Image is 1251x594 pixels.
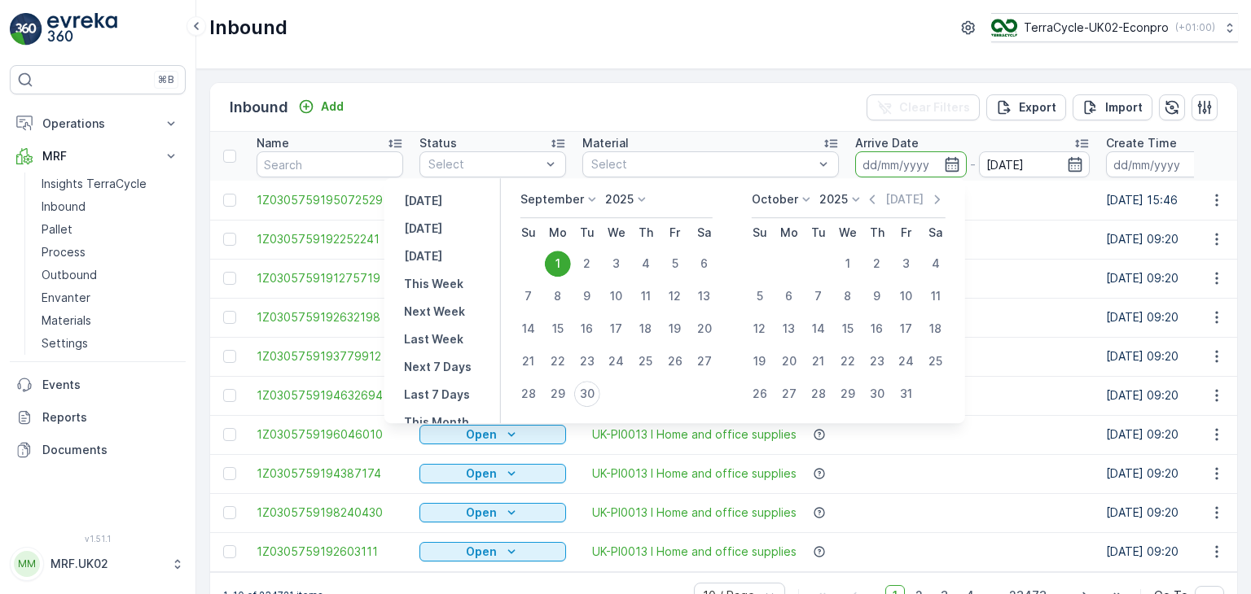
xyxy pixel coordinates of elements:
[35,286,186,309] a: Envanter
[592,465,797,482] a: UK-PI0013 I Home and office supplies
[397,385,476,404] button: Last 7 Days
[257,426,403,443] a: 1Z0305759196046010
[397,302,472,321] button: Next Week
[223,545,236,558] div: Toggle Row Selected
[893,316,920,342] div: 17
[397,357,478,377] button: Next 7 Days
[404,221,442,237] p: [DATE]
[404,414,469,430] p: This Month
[419,542,566,561] button: Open
[223,428,236,441] div: Toggle Row Selected
[892,218,921,247] th: Friday
[921,218,950,247] th: Saturday
[690,218,719,247] th: Saturday
[804,218,833,247] th: Tuesday
[35,195,186,218] a: Inbound
[257,309,403,325] a: 1Z0305759192632198
[223,233,236,246] div: Toggle Row Selected
[633,251,659,277] div: 4
[466,465,497,482] p: Open
[257,387,403,404] a: 1Z0305759194632694
[397,413,476,432] button: This Month
[662,283,688,309] div: 12
[864,381,890,407] div: 30
[42,442,179,458] p: Documents
[545,251,571,277] div: 1
[10,107,186,140] button: Operations
[776,381,802,407] div: 27
[397,274,470,294] button: This Week
[592,426,797,443] span: UK-PI0013 I Home and office supplies
[819,191,848,207] p: 2025
[591,156,814,173] p: Select
[855,151,967,177] input: dd/mm/yyyy
[42,116,153,132] p: Operations
[321,98,344,115] p: Add
[805,316,832,342] div: 14
[574,348,600,374] div: 23
[257,192,403,208] a: 1Z0305759195072529
[47,13,117,46] img: logo_light-DOdMpM7g.png
[257,504,403,521] a: 1Z0305759198240430
[397,330,470,349] button: Last Week
[10,140,186,173] button: MRF
[10,369,186,401] a: Events
[592,504,797,521] a: UK-PI0013 I Home and office supplies
[867,94,980,120] button: Clear Filters
[42,335,88,352] p: Settings
[776,283,802,309] div: 6
[574,283,600,309] div: 9
[42,267,97,283] p: Outbound
[923,251,949,277] div: 4
[419,503,566,522] button: Open
[864,316,890,342] div: 16
[404,359,472,375] p: Next 7 Days
[991,13,1238,42] button: TerraCycle-UK02-Econpro(+01:00)
[158,73,174,86] p: ⌘B
[885,191,924,207] p: [DATE]
[691,283,718,309] div: 13
[404,387,470,403] p: Last 7 Days
[42,148,153,164] p: MRF
[923,348,949,374] div: 25
[397,191,449,211] button: Yesterday
[691,251,718,277] div: 6
[35,264,186,286] a: Outbound
[223,389,236,402] div: Toggle Row Selected
[602,218,631,247] th: Wednesday
[257,231,403,247] span: 1Z0305759192252241
[257,544,403,560] span: 1Z0305759192603111
[835,316,861,342] div: 15
[661,218,690,247] th: Friday
[574,381,600,407] div: 30
[404,193,442,209] p: [DATE]
[864,348,890,374] div: 23
[10,534,186,544] span: v 1.51.1
[592,544,797,560] a: UK-PI0013 I Home and office supplies
[42,176,147,192] p: Insights TerraCycle
[35,309,186,332] a: Materials
[1105,99,1143,116] p: Import
[35,218,186,241] a: Pallet
[257,135,289,151] p: Name
[631,218,661,247] th: Thursday
[864,283,890,309] div: 9
[1019,99,1056,116] p: Export
[1106,135,1177,151] p: Create Time
[466,544,497,560] p: Open
[1073,94,1152,120] button: Import
[691,316,718,342] div: 20
[404,304,465,320] p: Next Week
[230,96,288,119] p: Inbound
[223,467,236,480] div: Toggle Row Selected
[747,283,773,309] div: 5
[257,270,403,286] span: 1Z0305759191275719
[582,135,629,151] p: Material
[209,15,288,41] p: Inbound
[257,348,403,365] a: 1Z0305759193779912
[14,551,40,577] div: MM
[979,151,1091,177] input: dd/mm/yyyy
